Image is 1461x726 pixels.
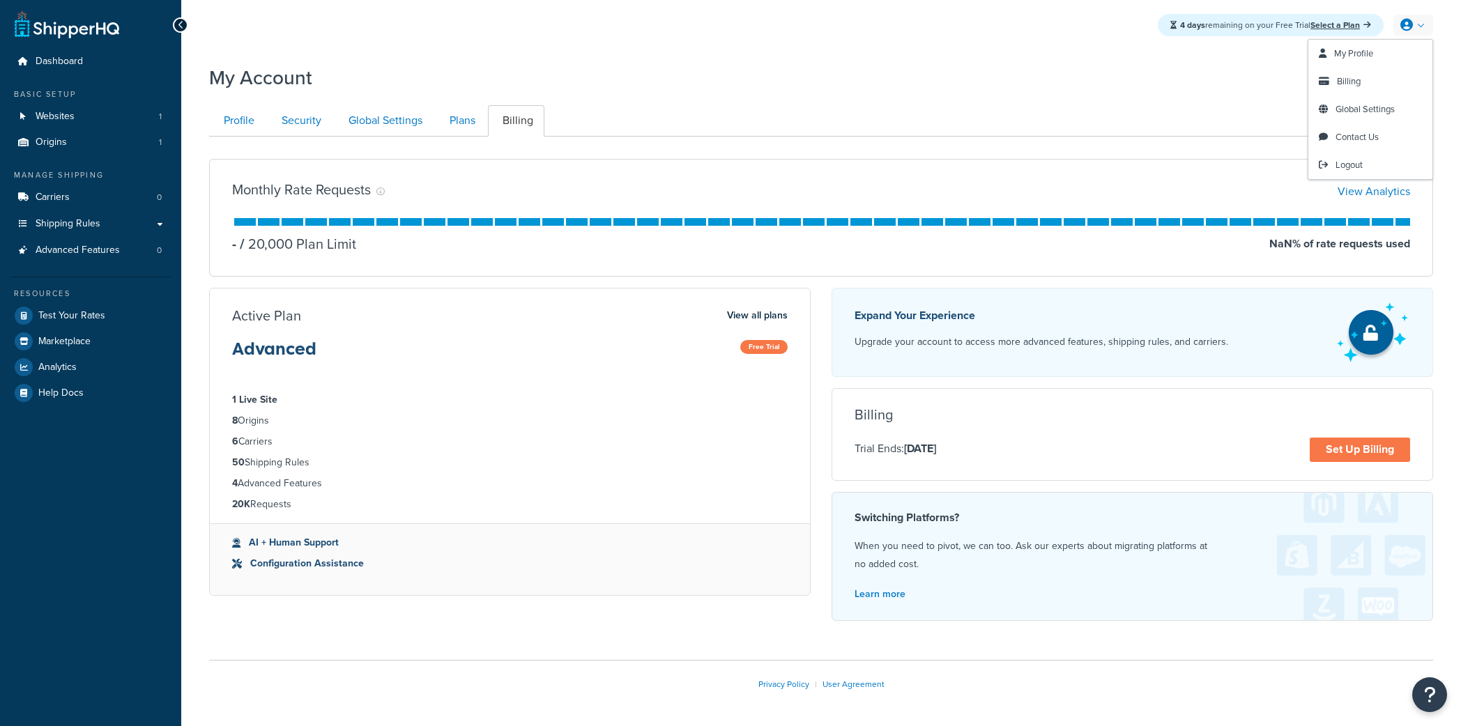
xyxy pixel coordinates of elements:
a: Expand Your Experience Upgrade your account to access more advanced features, shipping rules, and... [832,288,1433,377]
span: Dashboard [36,56,83,68]
a: Contact Us [1308,123,1432,151]
li: Configuration Assistance [232,556,788,571]
li: Requests [232,497,788,512]
a: Profile [209,105,266,137]
p: When you need to pivot, we can too. Ask our experts about migrating platforms at no added cost. [855,537,1410,573]
a: Logout [1308,151,1432,179]
span: Analytics [38,362,77,373]
strong: 20K [232,497,250,511]
span: Origins [36,137,67,148]
strong: 4 days [1180,19,1205,31]
span: My Profile [1334,47,1373,60]
a: Advanced Features 0 [10,238,171,263]
p: - [232,234,236,254]
strong: 1 Live Site [232,392,277,407]
a: Billing [1308,68,1432,95]
span: 1 [159,137,162,148]
a: Shipping Rules [10,211,171,237]
span: Contact Us [1336,130,1379,144]
a: User Agreement [823,678,885,690]
div: remaining on your Free Trial [1158,14,1384,36]
li: Shipping Rules [232,455,788,470]
a: Help Docs [10,380,171,406]
span: Test Your Rates [38,310,105,322]
span: Help Docs [38,387,84,399]
a: View Analytics [1338,183,1410,199]
a: Billing [488,105,544,137]
h3: Advanced [232,340,316,369]
li: Websites [10,104,171,130]
a: Origins 1 [10,130,171,155]
li: Origins [232,413,788,428]
a: Plans [435,105,487,137]
button: Open Resource Center [1412,677,1447,712]
span: Logout [1336,158,1363,171]
p: Trial Ends: [855,440,936,458]
a: Dashboard [10,49,171,75]
strong: 8 [232,413,238,428]
span: / [240,233,245,254]
div: Basic Setup [10,88,171,100]
h3: Billing [855,407,893,422]
span: | [815,678,817,690]
a: Global Settings [1308,95,1432,123]
a: Select a Plan [1310,19,1371,31]
a: Global Settings [334,105,434,137]
strong: 4 [232,476,238,491]
p: 20,000 Plan Limit [236,234,356,254]
a: Privacy Policy [758,678,809,690]
span: Free Trial [740,340,788,354]
strong: 50 [232,455,245,470]
span: Global Settings [1336,102,1395,116]
a: ShipperHQ Home [15,10,119,38]
a: Marketplace [10,329,171,354]
span: Carriers [36,192,70,203]
li: Carriers [232,434,788,449]
h1: My Account [209,64,312,91]
span: Billing [1337,75,1361,88]
li: Origins [10,130,171,155]
span: Marketplace [38,336,91,348]
span: 0 [157,192,162,203]
a: View all plans [727,307,788,325]
a: Analytics [10,355,171,380]
a: Websites 1 [10,104,171,130]
li: Advanced Features [232,476,788,491]
h4: Switching Platforms? [855,509,1410,526]
span: Shipping Rules [36,218,100,230]
span: Websites [36,111,75,123]
li: AI + Human Support [232,535,788,550]
p: Expand Your Experience [855,306,1228,325]
span: 1 [159,111,162,123]
h3: Monthly Rate Requests [232,182,371,197]
a: Security [267,105,332,137]
a: Carriers 0 [10,185,171,210]
a: Test Your Rates [10,303,171,328]
span: Advanced Features [36,245,120,256]
h3: Active Plan [232,308,301,323]
li: Advanced Features [10,238,171,263]
a: Set Up Billing [1310,438,1410,462]
strong: 6 [232,434,238,449]
a: My Profile [1308,40,1432,68]
p: Upgrade your account to access more advanced features, shipping rules, and carriers. [855,332,1228,352]
span: 0 [157,245,162,256]
strong: [DATE] [904,440,936,456]
li: Carriers [10,185,171,210]
a: Learn more [855,587,905,601]
div: Manage Shipping [10,169,171,181]
div: Resources [10,288,171,300]
p: NaN % of rate requests used [1269,234,1410,254]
